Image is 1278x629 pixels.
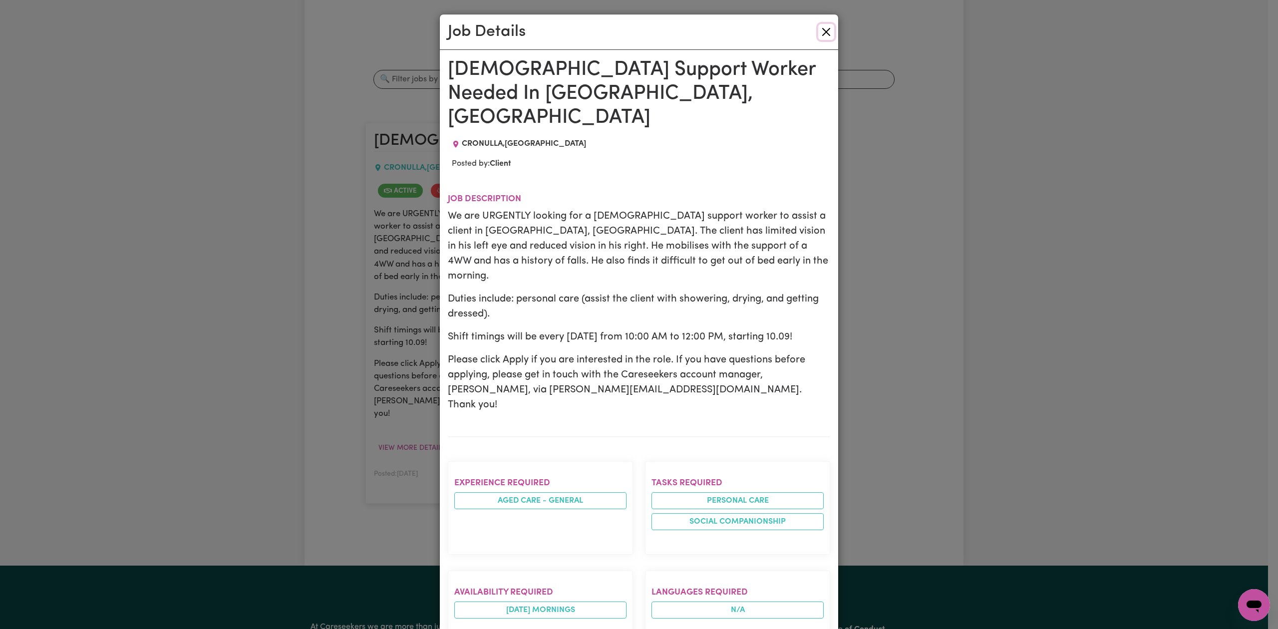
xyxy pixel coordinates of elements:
p: Please click Apply if you are interested in the role. If you have questions before applying, plea... [448,352,830,412]
li: Aged care - General [454,492,627,509]
button: Close [818,24,834,40]
span: CRONULLA , [GEOGRAPHIC_DATA] [462,140,586,148]
p: We are URGENTLY looking for a [DEMOGRAPHIC_DATA] support worker to assist a client in [GEOGRAPHIC... [448,209,830,284]
span: N/A [651,602,824,619]
iframe: Button to launch messaging window [1238,589,1270,621]
li: Personal care [651,492,824,509]
div: Job location: CRONULLA, New South Wales [448,138,590,150]
li: [DATE] mornings [454,602,627,619]
p: Duties include: personal care (assist the client with showering, drying, and getting dressed). [448,292,830,321]
h2: Availability required [454,587,627,598]
h2: Experience required [454,478,627,488]
b: Client [490,160,511,168]
span: Posted by: [452,160,511,168]
h1: [DEMOGRAPHIC_DATA] Support Worker Needed In [GEOGRAPHIC_DATA], [GEOGRAPHIC_DATA] [448,58,830,130]
h2: Job description [448,194,830,204]
p: Shift timings will be every [DATE] from 10:00 AM to 12:00 PM, starting 10.09! [448,329,830,344]
h2: Job Details [448,22,526,41]
li: Social companionship [651,513,824,530]
h2: Languages required [651,587,824,598]
h2: Tasks required [651,478,824,488]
